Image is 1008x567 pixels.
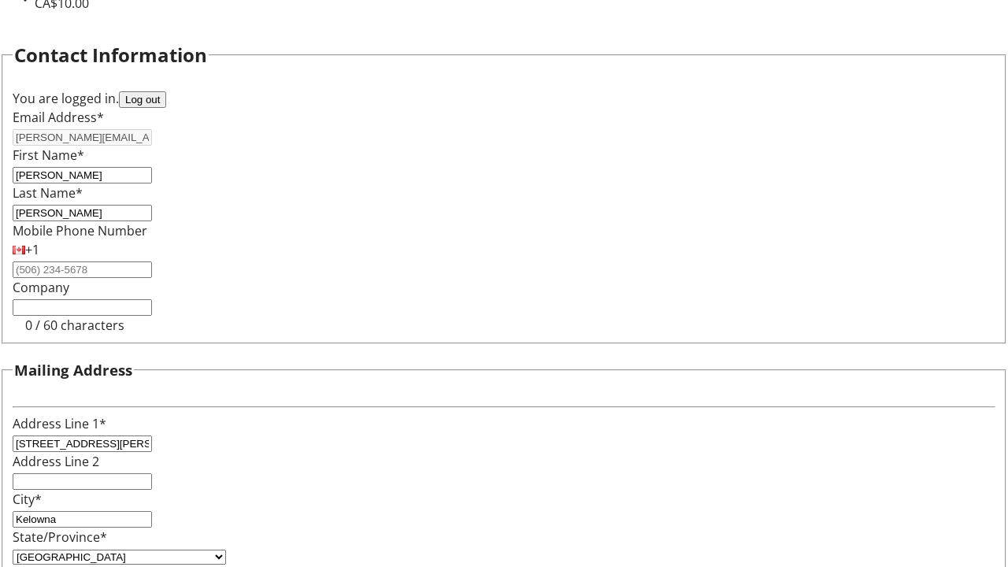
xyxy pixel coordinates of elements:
[13,528,107,546] label: State/Province*
[13,146,84,164] label: First Name*
[25,317,124,334] tr-character-limit: 0 / 60 characters
[14,41,207,69] h2: Contact Information
[13,109,104,126] label: Email Address*
[13,89,995,108] div: You are logged in.
[13,279,69,296] label: Company
[13,184,83,202] label: Last Name*
[14,359,132,381] h3: Mailing Address
[13,435,152,452] input: Address
[13,415,106,432] label: Address Line 1*
[13,222,147,239] label: Mobile Phone Number
[13,491,42,508] label: City*
[13,453,99,470] label: Address Line 2
[119,91,166,108] button: Log out
[13,511,152,528] input: City
[13,261,152,278] input: (506) 234-5678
